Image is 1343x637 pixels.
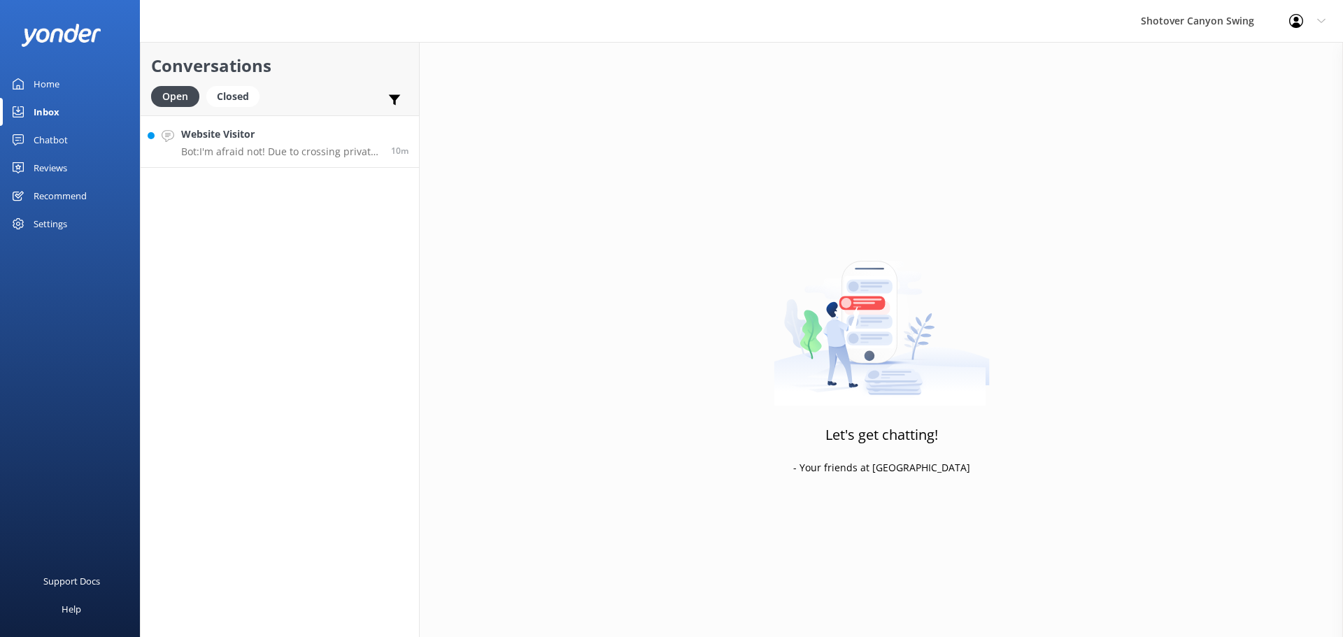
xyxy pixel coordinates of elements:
[206,86,260,107] div: Closed
[34,154,67,182] div: Reviews
[151,88,206,103] a: Open
[21,24,101,47] img: yonder-white-logo.png
[34,126,68,154] div: Chatbot
[206,88,267,103] a: Closed
[34,182,87,210] div: Recommend
[34,210,67,238] div: Settings
[34,70,59,98] div: Home
[181,145,381,158] p: Bot: I'm afraid not! Due to crossing private land, only our vehicles can drive out to the site. B...
[62,595,81,623] div: Help
[34,98,59,126] div: Inbox
[793,460,970,475] p: - Your friends at [GEOGRAPHIC_DATA]
[151,86,199,107] div: Open
[181,127,381,142] h4: Website Visitor
[151,52,408,79] h2: Conversations
[391,145,408,157] span: Sep 22 2025 10:51am (UTC +12:00) Pacific/Auckland
[774,231,990,406] img: artwork of a man stealing a conversation from at giant smartphone
[825,424,938,446] h3: Let's get chatting!
[43,567,100,595] div: Support Docs
[141,115,419,168] a: Website VisitorBot:I'm afraid not! Due to crossing private land, only our vehicles can drive out ...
